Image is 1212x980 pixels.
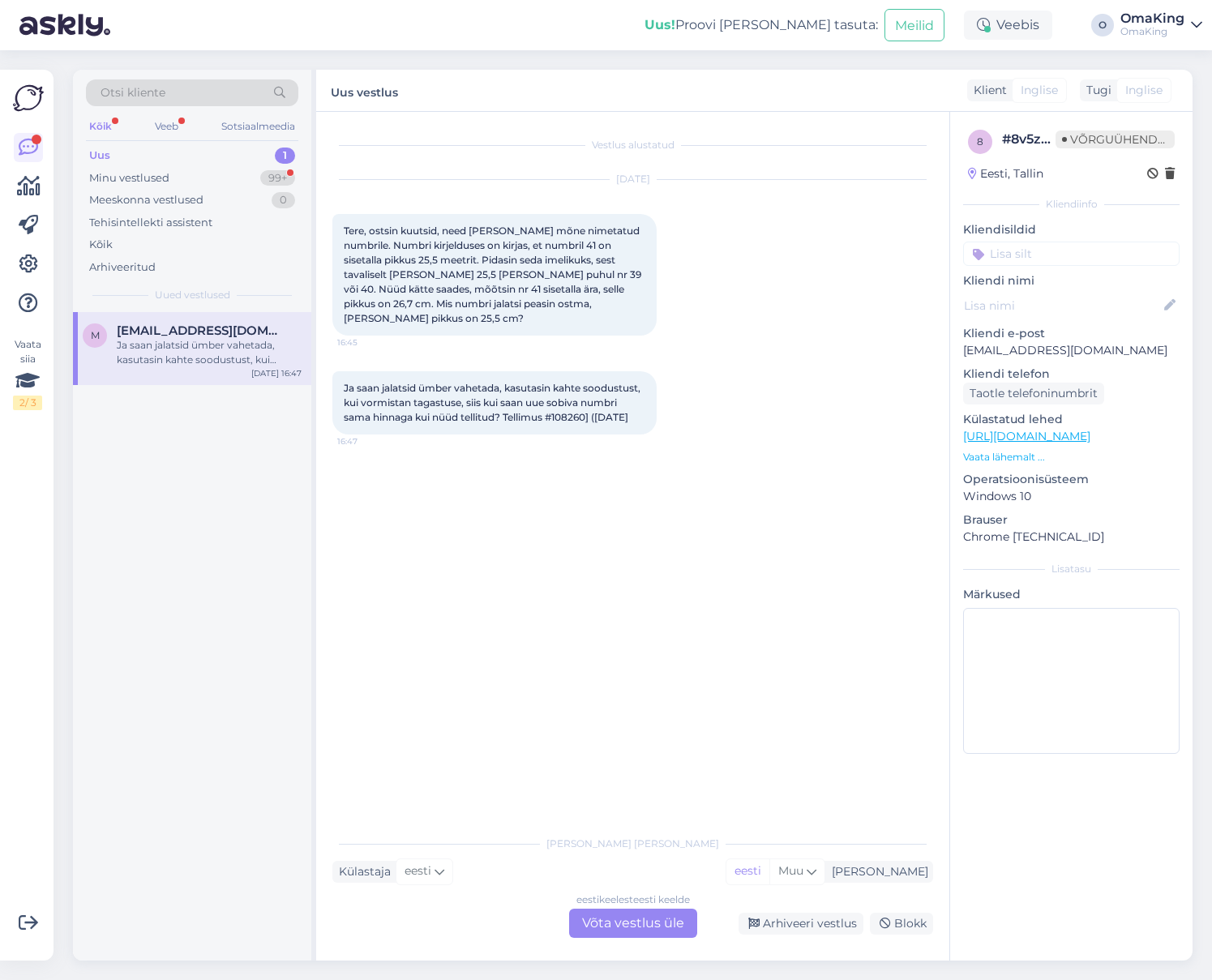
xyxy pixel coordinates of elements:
[117,323,340,338] font: [EMAIL_ADDRESS][DOMAIN_NAME]
[91,329,100,341] font: m
[963,412,1063,426] font: Külastatud lehed
[117,339,300,424] font: Ja saan jalatsid ümber vahetada, kasutasin kahte soodustust, kui vormistan tagastuse, siis kui sa...
[963,273,1034,288] font: Kliendi nimi
[1086,83,1111,97] font: Tugi
[963,529,1104,544] font: Chrome [TECHNICAL_ID]
[117,323,285,338] span: matt.sirle@gmail.com
[633,893,690,905] font: eesti keelde
[996,17,1039,32] font: Veebis
[778,863,803,878] font: Muu
[645,17,675,32] font: Uus!
[582,915,684,931] font: Võta vestlus üle
[977,135,983,148] font: 8
[89,260,156,273] font: Arhiveeritud
[337,337,358,348] font: 16:45
[1046,198,1098,210] font: Kliendiinfo
[734,863,761,878] font: eesti
[1120,11,1184,26] font: OmaKing
[89,171,169,184] font: Minu vestlused
[1011,131,1069,147] font: 8v5ztmj1
[89,120,112,132] font: Kõik
[89,193,203,206] font: Meeskonna vestlused
[280,193,287,206] font: 0
[763,916,857,931] font: Arhiveeri vestlus
[1002,131,1011,147] font: #
[963,489,1031,503] font: Windows 10
[221,120,295,132] font: Sotsiaalmeedia
[15,338,41,365] font: Vaata siia
[592,139,675,151] font: Vestlus alustatud
[1051,563,1091,575] font: Lisatasu
[884,9,944,41] button: Meilid
[331,85,398,100] font: Uus vestlus
[89,238,113,250] font: Kõik
[1021,83,1058,97] font: Inglise
[963,429,1090,443] a: [URL][DOMAIN_NAME]
[963,326,1045,340] font: Kliendi e-post
[283,148,287,161] font: 1
[963,222,1036,237] font: Kliendisildid
[895,18,934,33] font: Meilid
[963,451,1045,463] font: Vaata lähemalt ...
[980,166,1043,181] font: Eesti, Tallin
[101,85,165,100] font: Otsi kliente
[832,864,928,879] font: [PERSON_NAME]
[13,83,44,113] img: Askly logo
[964,297,1161,315] input: Lisa nimi
[576,893,599,905] font: eesti
[1120,12,1202,38] a: OmaKingOmaKing
[974,83,1007,97] font: Klient
[251,368,302,379] font: [DATE] 16:47
[970,386,1098,400] font: Taotle telefoninumbrit
[25,396,36,409] font: / 3
[1099,19,1107,31] font: O
[675,17,878,32] font: Proovi [PERSON_NAME] tasuta:
[546,837,719,849] font: [PERSON_NAME] [PERSON_NAME]
[1120,25,1167,37] font: OmaKing
[963,512,1008,527] font: Brauser
[89,216,212,229] font: Tehisintellekti assistent
[89,148,110,161] font: Uus
[963,587,1021,601] font: Märkused
[155,289,230,301] font: Uued vestlused
[599,893,633,905] font: keelest
[963,343,1167,357] font: [EMAIL_ADDRESS][DOMAIN_NAME]
[894,916,927,931] font: Blokk
[1125,83,1163,97] font: Inglise
[344,225,644,324] font: Tere, ostsin kuutsid, need [PERSON_NAME] mõne nimetatud numbrile. Numbri kirjelduses on kirjas, e...
[155,120,178,132] font: Veeb
[963,472,1089,486] font: Operatsioonisüsteem
[963,242,1180,266] input: Lisa silt
[963,366,1050,381] font: Kliendi telefon
[339,864,391,879] font: Külastaja
[19,396,25,409] font: 2
[268,171,287,184] font: 99+
[1070,132,1196,147] font: Võrguühenduseta
[405,863,431,878] font: eesti
[344,382,643,423] font: Ja saan jalatsid ümber vahetada, kasutasin kahte soodustust, kui vormistan tagastuse, siis kui sa...
[337,436,358,447] font: 16:47
[616,173,650,185] font: [DATE]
